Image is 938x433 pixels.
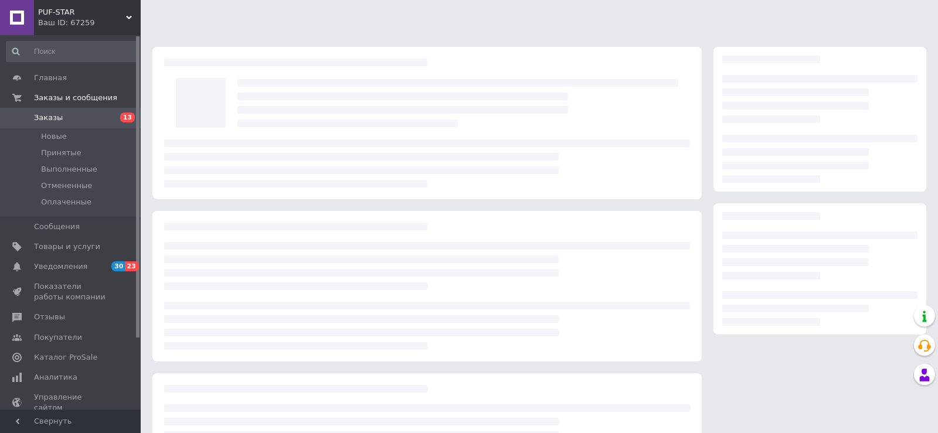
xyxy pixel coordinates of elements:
[41,131,67,142] span: Новые
[34,93,117,103] span: Заказы и сообщения
[34,281,108,302] span: Показатели работы компании
[34,352,97,363] span: Каталог ProSale
[125,261,138,271] span: 23
[34,332,82,343] span: Покупатели
[34,372,77,383] span: Аналитика
[38,7,126,18] span: PUF-STAR
[41,180,92,191] span: Отмененные
[34,241,100,252] span: Товары и услуги
[34,261,87,272] span: Уведомления
[111,261,125,271] span: 30
[41,197,91,207] span: Оплаченные
[41,164,97,175] span: Выполненные
[6,41,138,62] input: Поиск
[120,112,135,122] span: 13
[34,221,80,232] span: Сообщения
[34,73,67,83] span: Главная
[34,392,108,413] span: Управление сайтом
[41,148,81,158] span: Принятые
[38,18,141,28] div: Ваш ID: 67259
[34,312,65,322] span: Отзывы
[34,112,63,123] span: Заказы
